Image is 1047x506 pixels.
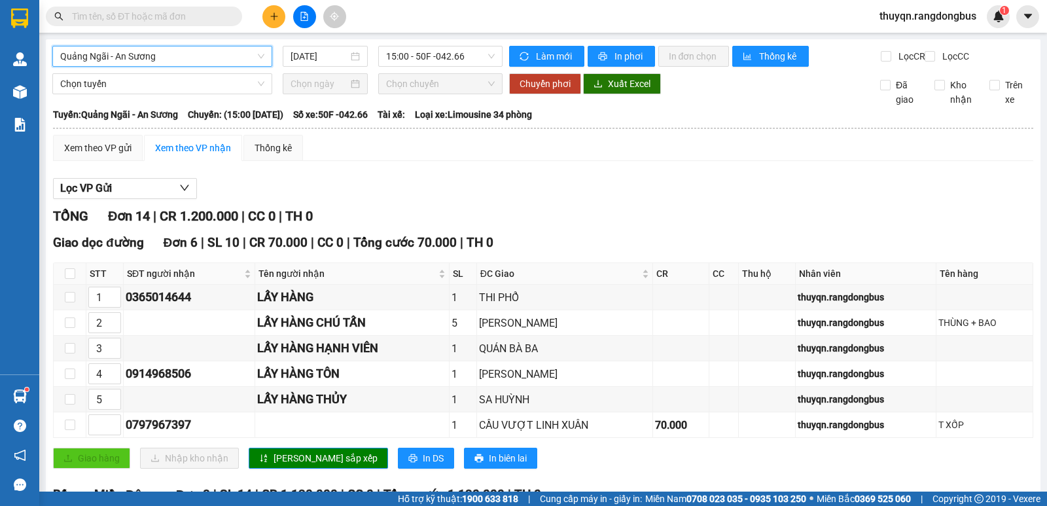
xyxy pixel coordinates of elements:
[1016,5,1039,28] button: caret-down
[293,5,316,28] button: file-add
[249,448,388,469] button: sort-ascending[PERSON_NAME] sắp xếp
[474,454,484,464] span: printer
[528,492,530,506] span: |
[72,9,226,24] input: Tìm tên, số ĐT hoặc mã đơn
[408,454,417,464] span: printer
[317,235,344,250] span: CC 0
[938,418,1031,432] div: T XỐP
[311,235,314,250] span: |
[452,391,474,408] div: 1
[124,285,255,310] td: 0365014644
[270,12,279,21] span: plus
[798,418,934,432] div: thuyqn.rangdongbus
[255,387,450,412] td: LẤY HÀNG THỦY
[255,310,450,336] td: LẤY HÀNG CHÚ TẤN
[201,235,204,250] span: |
[467,235,493,250] span: TH 0
[945,78,979,107] span: Kho nhận
[452,289,474,306] div: 1
[255,336,450,361] td: LẤY HÀNG HẠNH VIÊN
[213,487,217,502] span: |
[188,107,283,122] span: Chuyến: (15:00 [DATE])
[285,208,313,224] span: TH 0
[732,46,809,67] button: bar-chartThống kê
[608,77,650,91] span: Xuất Excel
[13,52,27,66] img: warehouse-icon
[386,46,494,66] span: 15:00 - 50F -042.66
[423,451,444,465] span: In DS
[479,391,650,408] div: SA HUỲNH
[243,235,246,250] span: |
[655,417,707,433] div: 70.000
[938,316,1031,330] div: THÙNG + BAO
[257,314,447,332] div: LẤY HÀNG CHÚ TẤN
[743,52,754,62] span: bar-chart
[1000,78,1034,107] span: Trên xe
[293,107,368,122] span: Số xe: 50F -042.66
[255,487,258,502] span: |
[53,109,178,120] b: Tuyến: Quảng Ngãi - An Sương
[323,5,346,28] button: aim
[709,263,739,285] th: CC
[398,492,518,506] span: Hỗ trợ kỹ thuật:
[1000,6,1009,15] sup: 1
[739,263,796,285] th: Thu hộ
[60,74,264,94] span: Chọn tuyến
[479,417,650,433] div: CẦU VƯỢT LINH XUÂN
[257,390,447,408] div: LẤY HÀNG THỦY
[759,49,798,63] span: Thống kê
[14,420,26,432] span: question-circle
[798,392,934,407] div: thuyqn.rangdongbus
[509,73,581,94] button: Chuyển phơi
[64,141,132,155] div: Xem theo VP gửi
[937,49,971,63] span: Lọc CC
[124,412,255,438] td: 0797967397
[126,288,253,306] div: 0365014644
[377,487,380,502] span: |
[60,46,264,66] span: Quảng Ngãi - An Sương
[258,266,436,281] span: Tên người nhận
[347,487,374,502] span: CC 0
[378,107,405,122] span: Tài xế:
[160,208,238,224] span: CR 1.200.000
[540,492,642,506] span: Cung cấp máy in - giấy in:
[798,367,934,381] div: thuyqn.rangdongbus
[855,494,911,504] strong: 0369 525 060
[53,235,144,250] span: Giao dọc đường
[108,208,150,224] span: Đơn 14
[452,417,474,433] div: 1
[53,208,88,224] span: TỔNG
[415,107,532,122] span: Loại xe: Limousine 34 phòng
[893,49,927,63] span: Lọc CR
[817,492,911,506] span: Miền Bắc
[798,341,934,355] div: thuyqn.rangdongbus
[53,487,156,502] span: Bến xe Miền Đông
[974,494,984,503] span: copyright
[25,388,29,391] sup: 1
[257,339,447,357] div: LẤY HÀNG HẠNH VIÊN
[460,235,463,250] span: |
[514,487,541,502] span: TH 0
[127,266,241,281] span: SĐT người nhận
[520,52,531,62] span: sync
[54,12,63,21] span: search
[583,73,661,94] button: downloadXuất Excel
[11,9,28,28] img: logo-vxr
[220,487,252,502] span: SL 14
[126,365,253,383] div: 0914968506
[259,454,268,464] span: sort-ascending
[14,479,26,491] span: message
[479,366,650,382] div: [PERSON_NAME]
[508,487,511,502] span: |
[452,340,474,357] div: 1
[274,451,378,465] span: [PERSON_NAME] sắp xếp
[598,52,609,62] span: printer
[353,235,457,250] span: Tổng cước 70.000
[398,448,454,469] button: printerIn DS
[341,487,344,502] span: |
[249,235,308,250] span: CR 70.000
[921,492,923,506] span: |
[645,492,806,506] span: Miền Nam
[594,79,603,90] span: download
[450,263,477,285] th: SL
